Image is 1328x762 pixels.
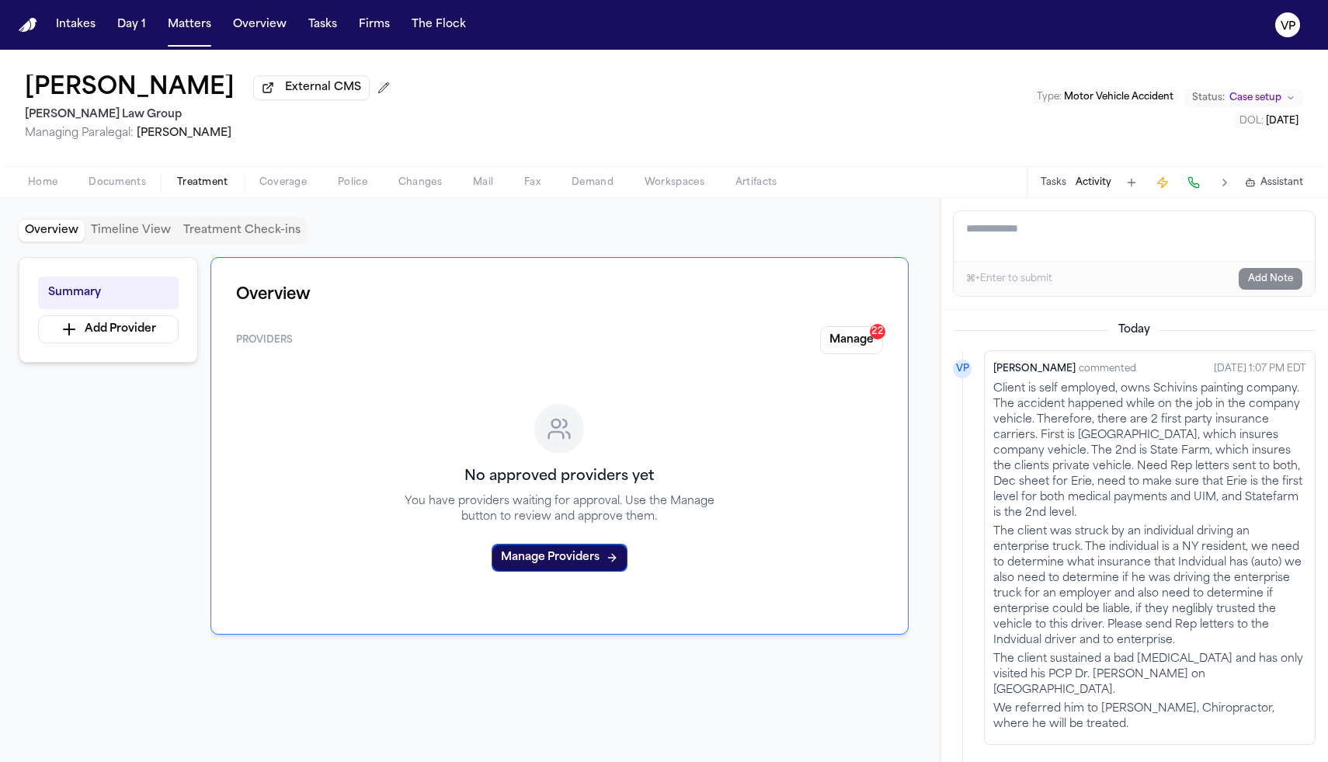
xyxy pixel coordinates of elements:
p: You have providers waiting for approval. Use the Manage button to review and approve them. [385,494,733,525]
span: [PERSON_NAME] [137,127,231,139]
span: Status: [1192,92,1225,104]
button: Summary [38,277,179,309]
button: Add Note [1239,268,1302,290]
textarea: To enrich screen reader interactions, please activate Accessibility in Grammarly extension settings [954,211,1315,261]
div: 22 [870,324,885,339]
button: The Flock [405,11,472,39]
button: Intakes [50,11,102,39]
h1: Overview [236,283,883,308]
button: Overview [19,220,85,242]
span: Type : [1037,92,1062,102]
span: [DATE] [1266,117,1298,126]
span: Workspaces [645,176,704,189]
button: Day 1 [111,11,152,39]
button: Tasks [302,11,343,39]
button: Add Provider [38,315,179,343]
button: Edit DOL: 2025-08-22 [1235,113,1303,129]
button: Change status from Case setup [1184,89,1303,107]
span: Managing Paralegal: [25,127,134,139]
h1: [PERSON_NAME] [25,75,235,103]
button: Edit matter name [25,75,235,103]
span: Fax [524,176,541,189]
button: Tasks [1041,176,1066,189]
span: Home [28,176,57,189]
h3: No approved providers yet [464,466,654,488]
button: Firms [353,11,396,39]
button: Create Immediate Task [1152,172,1173,193]
button: Manage22 [820,326,883,354]
button: Assistant [1245,176,1303,189]
a: Home [19,18,37,33]
button: External CMS [253,75,370,100]
span: Changes [398,176,442,189]
button: Edit Type: Motor Vehicle Accident [1032,89,1178,105]
span: commented [1079,361,1136,377]
button: Timeline View [85,220,177,242]
span: [PERSON_NAME] [993,361,1076,377]
span: Mail [473,176,493,189]
span: External CMS [285,80,361,96]
span: Treatment [177,176,228,189]
button: Matters [162,11,217,39]
span: Assistant [1260,176,1303,189]
p: The client sustained a bad [MEDICAL_DATA] and has only visited his PCP Dr. [PERSON_NAME] on [GEOG... [993,652,1306,698]
span: Coverage [259,176,307,189]
span: Providers [236,334,293,346]
span: Artifacts [735,176,777,189]
p: Client is self employed, owns Schivins painting company. The accident happened while on the job i... [993,381,1306,521]
div: ⌘+Enter to submit [966,273,1052,285]
span: Demand [572,176,614,189]
button: Treatment Check-ins [177,220,307,242]
span: DOL : [1239,117,1264,126]
span: Documents [89,176,146,189]
button: Overview [227,11,293,39]
span: Police [338,176,367,189]
span: Motor Vehicle Accident [1064,92,1173,102]
span: Today [1109,322,1159,338]
button: Add Task [1121,172,1142,193]
p: The client was struck by an individual driving an enterprise truck. The individual is a NY reside... [993,524,1306,649]
h2: [PERSON_NAME] Law Group [25,106,396,124]
img: Finch Logo [19,18,37,33]
div: VP [953,360,972,378]
span: Case setup [1229,92,1281,104]
button: Activity [1076,176,1111,189]
button: Make a Call [1183,172,1205,193]
time: October 6, 2025 at 12:07 PM [1214,360,1306,378]
button: Manage Providers [492,544,627,572]
p: We referred him to [PERSON_NAME], Chiropractor, where he will be treated. [993,701,1306,732]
